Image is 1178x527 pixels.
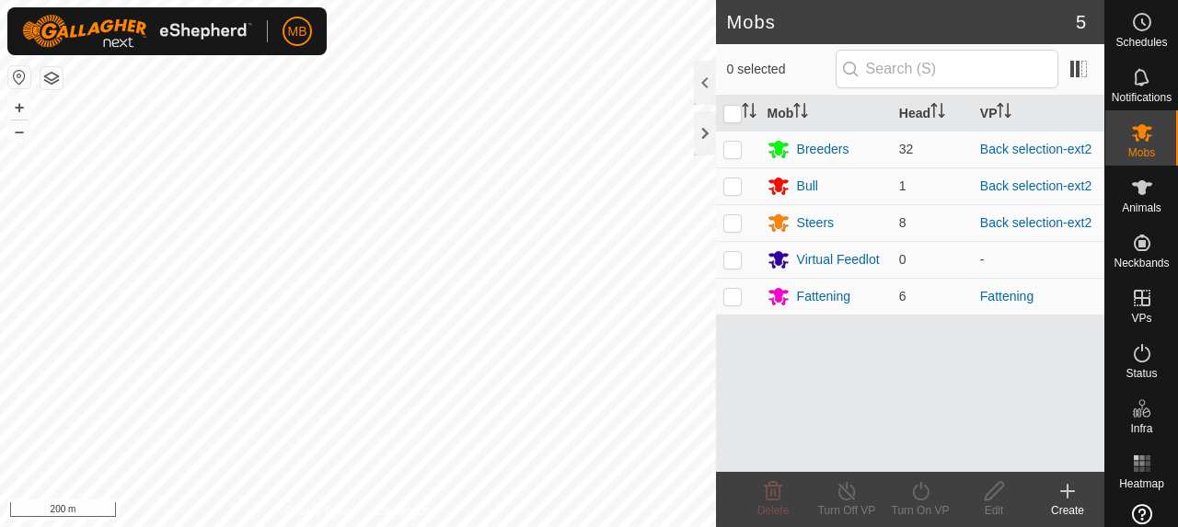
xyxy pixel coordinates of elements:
[1126,368,1157,379] span: Status
[1122,202,1161,213] span: Animals
[793,106,808,120] p-sorticon: Activate to sort
[285,503,354,520] a: Privacy Policy
[973,96,1104,132] th: VP
[40,67,63,89] button: Map Layers
[375,503,430,520] a: Contact Us
[899,289,907,304] span: 6
[727,60,836,79] span: 0 selected
[1114,258,1169,269] span: Neckbands
[810,502,883,519] div: Turn Off VP
[1119,478,1164,489] span: Heatmap
[973,241,1104,278] td: -
[980,178,1091,193] a: Back selection-ext2
[930,106,945,120] p-sorticon: Activate to sort
[1115,37,1167,48] span: Schedules
[797,250,880,269] div: Virtual Feedlot
[883,502,957,519] div: Turn On VP
[1130,423,1152,434] span: Infra
[1031,502,1104,519] div: Create
[899,215,907,230] span: 8
[797,140,849,159] div: Breeders
[727,11,1076,33] h2: Mobs
[1112,92,1172,103] span: Notifications
[8,120,30,143] button: –
[288,22,307,41] span: MB
[22,15,252,48] img: Gallagher Logo
[980,215,1091,230] a: Back selection-ext2
[757,504,790,517] span: Delete
[899,178,907,193] span: 1
[797,177,818,196] div: Bull
[892,96,973,132] th: Head
[1131,313,1151,324] span: VPs
[8,66,30,88] button: Reset Map
[742,106,756,120] p-sorticon: Activate to sort
[980,142,1091,156] a: Back selection-ext2
[8,97,30,119] button: +
[997,106,1011,120] p-sorticon: Activate to sort
[797,213,834,233] div: Steers
[760,96,892,132] th: Mob
[797,287,850,306] div: Fattening
[899,252,907,267] span: 0
[836,50,1058,88] input: Search (S)
[1128,147,1155,158] span: Mobs
[980,289,1034,304] a: Fattening
[899,142,914,156] span: 32
[1076,8,1086,36] span: 5
[957,502,1031,519] div: Edit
